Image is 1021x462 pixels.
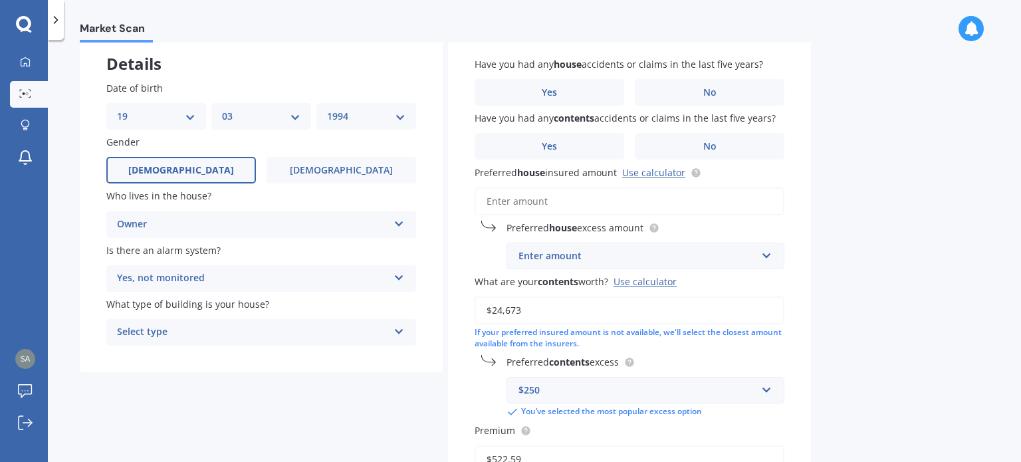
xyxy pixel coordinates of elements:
span: No [703,87,717,98]
span: Yes [542,141,557,152]
div: You’ve selected the most popular excess option [507,406,784,418]
span: Preferred excess [507,356,619,368]
span: [DEMOGRAPHIC_DATA] [290,165,393,176]
b: contents [554,112,594,124]
span: Have you had any accidents or claims in the last five years? [475,112,776,124]
span: Gender [106,136,140,148]
div: Owner [117,217,388,233]
div: Yes, not monitored [117,271,388,287]
b: house [549,221,577,234]
span: Is there an alarm system? [106,244,221,257]
div: Select type [117,324,388,340]
b: house [554,58,582,70]
div: If your preferred insured amount is not available, we'll select the closest amount available from... [475,327,784,350]
span: [DEMOGRAPHIC_DATA] [128,165,234,176]
input: Enter amount [475,296,784,324]
div: Use calculator [614,275,677,288]
span: Premium [475,424,515,437]
span: Market Scan [80,22,153,40]
span: Yes [542,87,557,98]
span: Who lives in the house? [106,190,211,203]
b: contents [538,275,578,288]
span: No [703,141,717,152]
span: Preferred insured amount [475,166,617,179]
b: house [517,166,545,179]
span: Preferred excess amount [507,221,643,234]
div: Enter amount [518,249,756,263]
b: contents [549,356,590,368]
img: 5b4204c38246c654599bb911a30e3925 [15,349,35,369]
div: $250 [518,383,756,398]
span: Date of birth [106,82,163,94]
span: What type of building is your house? [106,298,269,310]
a: Use calculator [622,166,685,179]
input: Enter amount [475,187,784,215]
span: What are your worth? [475,275,608,288]
span: Have you had any accidents or claims in the last five years? [475,58,763,70]
div: Details [80,31,443,70]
